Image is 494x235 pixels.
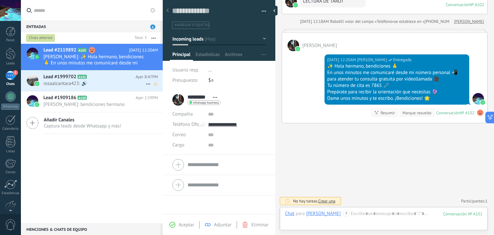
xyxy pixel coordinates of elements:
div: Panel [1,38,20,42]
span: Musa Btta [288,40,299,51]
span: A101 [78,75,87,79]
div: Dame unos minutos y te escribo. ¡Bendiciones! 🌟 [327,95,466,102]
div: Chats [1,82,20,86]
span: 1 [485,198,488,204]
span: Teléfono Oficina [172,121,206,127]
span: Ayer 1:59PM [136,95,158,101]
span: Aceptar [178,222,194,228]
div: WhatsApp [1,104,20,110]
div: Listas [1,149,20,154]
span: Añadir Canales [44,117,121,123]
div: En unos minutos me comunicaré desde mi número personal 📲 para atender tu consulta gratuita por vi... [327,70,466,82]
span: Lead #1909186 [43,95,76,101]
span: Cargo [172,143,184,147]
span: 1 [13,70,18,75]
div: Cargo [172,140,203,150]
img: waba.svg [35,55,39,59]
span: se establece en «[PHONE_NUMBER]» [394,18,460,25]
span: Julian Cortes (Oficina de Venta) [357,57,387,63]
div: № A102 [470,2,484,7]
div: № A102 [460,110,474,116]
div: ✨ Hola hermano, bendiciones 🙏 [327,63,466,70]
span: : [341,211,342,217]
img: waba.svg [293,3,298,7]
div: Usuario resp. [172,65,204,75]
div: Conversación [446,2,470,7]
span: Captura leads desde Whatsapp y más! [44,123,121,129]
a: Lead #1999702 A101 Ayer 8:47PM rosaalcantara423: 🔊 [21,70,163,91]
span: Lead #2119892 [43,47,76,53]
div: Leads [1,61,20,66]
span: [DATE] 12:20AM [129,47,158,53]
span: 1 [150,24,155,29]
div: Prepárate para recibir la orientación que necesitas 🔮 [327,89,466,95]
span: Adjuntar [214,222,232,228]
div: Musa Btta [306,211,341,216]
span: Ayer 8:47PM [136,74,158,80]
span: El valor del campo «Teléfono» [340,18,394,25]
button: Teléfono Oficina [172,119,203,130]
div: Conversación [436,110,460,116]
img: waba.svg [35,81,39,86]
div: [DATE] 12:18AM [300,18,330,25]
div: Estadísticas [1,191,20,195]
span: rosaalcantara423: 🔊 [43,80,146,87]
span: Principal [172,52,190,61]
span: Archivos [225,52,242,61]
div: Resumir [380,110,395,116]
span: Estadísticas [196,52,220,61]
span: Musa Btta [302,42,337,49]
div: Compañía [172,109,203,119]
span: Entregado [393,57,412,63]
img: waba.svg [480,100,485,105]
span: Crear una [318,198,335,204]
div: Presupuesto [172,75,204,86]
span: Julian Cortes [472,93,484,105]
span: Eliminar [251,222,268,228]
div: 102 [443,211,482,217]
span: whatsapp business [193,101,219,104]
a: Lead #2119892 A102 [DATE] 12:20AM [PERSON_NAME]: ✨ Hola hermano, bendiciones 🙏 En unos minutos me... [21,44,163,70]
a: Participantes:1 [461,198,488,204]
div: Chats abiertos [26,34,55,42]
span: ... [208,67,212,73]
div: No hay tareas. [293,198,335,204]
span: Lead #1999702 [43,74,76,80]
span: #agregar etiquetas [175,23,209,27]
span: Presupuesto [172,77,197,83]
span: Correo [172,132,186,138]
div: Calendario [1,127,20,131]
span: A102 [78,48,87,52]
button: Correo [172,130,186,140]
a: [PERSON_NAME] [454,18,484,25]
a: Lead #1909186 A100 Ayer 1:59PM [PERSON_NAME]: bendiciones hermano [21,91,163,112]
div: Correo [1,170,20,174]
div: Menciones & Chats de equipo [21,223,160,235]
span: [PERSON_NAME]: ✨ Hola hermano, bendiciones 🙏 En unos minutos me comunicaré desde mi número person... [43,54,146,66]
span: para [296,211,305,217]
span: A100 [78,96,87,100]
img: waba.svg [35,102,39,107]
div: Tu número de cita es 7865 🗝️ [327,82,466,89]
div: Ocultar [271,6,278,15]
span: Robot [330,19,340,24]
span: [PERSON_NAME]: bendiciones hermano [43,101,146,108]
div: Entradas [21,21,160,32]
div: Total: 3 [132,35,147,41]
div: $ [208,75,266,86]
img: waba.svg [296,47,300,51]
div: [DATE] 12:20AM [327,57,357,63]
span: Usuario resp. [172,67,199,73]
div: Marque resuelto [402,110,431,116]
